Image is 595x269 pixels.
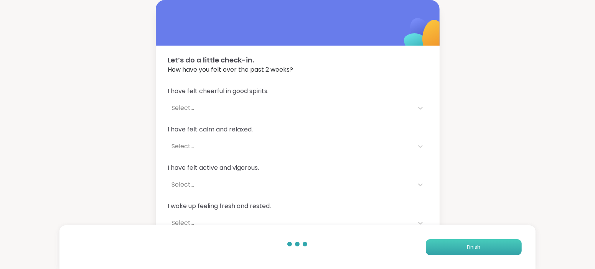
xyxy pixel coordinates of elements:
div: Select... [172,180,410,189]
span: I woke up feeling fresh and rested. [168,202,427,211]
span: Finish [467,244,480,251]
div: Select... [172,218,410,228]
span: How have you felt over the past 2 weeks? [168,65,427,74]
span: Let’s do a little check-in. [168,55,427,65]
span: I have felt cheerful in good spirits. [168,87,427,96]
span: I have felt active and vigorous. [168,163,427,172]
span: I have felt calm and relaxed. [168,125,427,134]
div: Select... [172,103,410,113]
button: Finish [426,239,522,255]
div: Select... [172,142,410,151]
